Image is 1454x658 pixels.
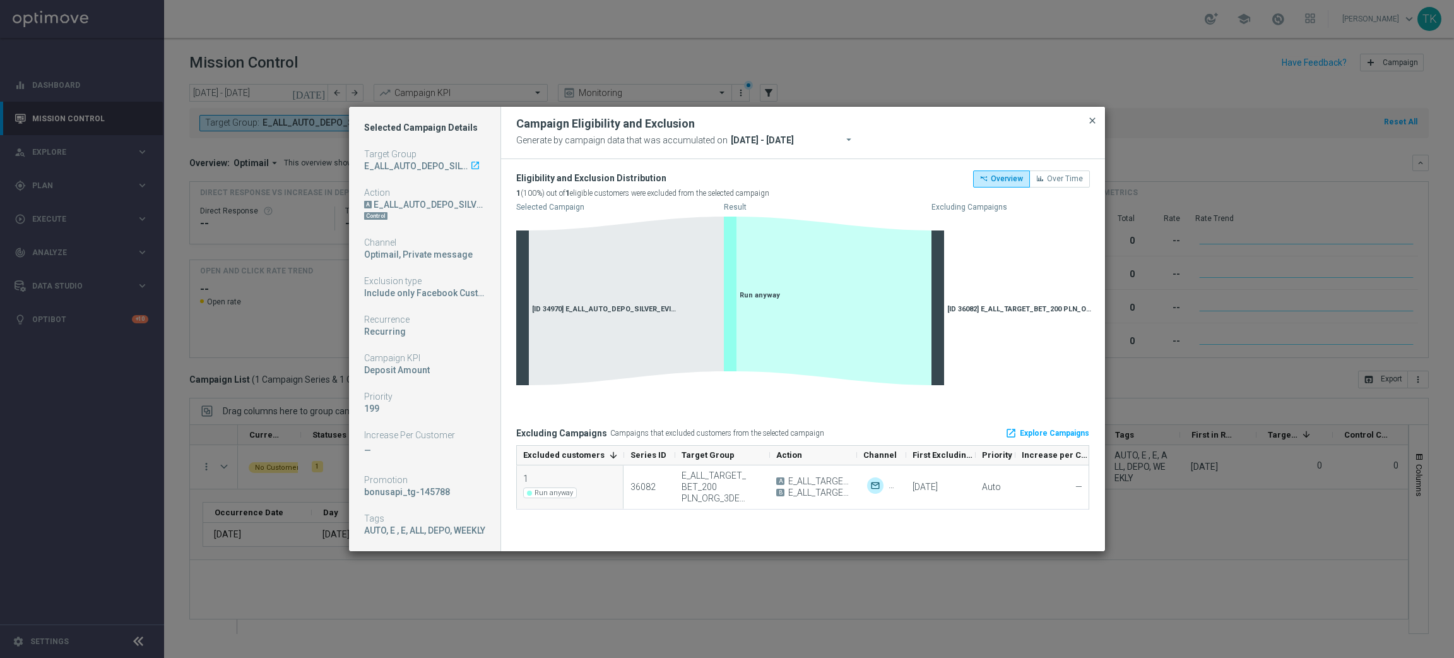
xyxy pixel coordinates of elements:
span: Channel [863,450,897,460]
div: E_ALL_AUTO_DEPO_SILVER_EVIP_REA_50 do 500 PLN_WEEKLY [364,199,485,210]
div: Increase Per Customer [364,429,485,441]
div: DN [364,210,485,222]
div: 199 [364,403,485,414]
a: launchExplore Campaigns [1005,424,1090,443]
span: [ID 36082] E_ALL_TARGET_BET_200 PLN_ORG_3DEPO_050925 [947,305,1092,313]
b: 1 [565,189,570,198]
span: Generate by campaign data that was accumulated on [516,132,728,148]
div: Campaign KPI [364,352,485,364]
span: Campaigns that excluded customers from the selected campaign [610,429,824,438]
img: Optimail [867,477,884,494]
span: Excluded customers [523,450,605,460]
span: Series ID [630,450,666,460]
input: Select date range [728,131,870,149]
span: Target Group [682,450,735,460]
img: Private message [889,477,905,494]
span: A [776,477,784,485]
button: Over Time [1029,170,1090,187]
span: Overview [991,174,1023,183]
i: arrow_drop_down [843,133,856,145]
b: 1 [516,189,521,198]
span: Over Time [1047,174,1083,183]
i: launch [1005,428,1017,439]
span: — [1075,482,1082,492]
div: Priority [364,391,485,402]
span: close [1087,116,1097,126]
h2: Campaign Eligibility and Exclusion [516,116,695,131]
div: Recurring [364,326,485,337]
a: launch [470,160,481,172]
div: AUTO, E , E, ALL, DEPO, WEEKLY [364,525,485,536]
span: First Excluding Occurrence [913,450,976,460]
h1: Selected Campaign Details [364,122,485,133]
div: Deposit Amount [364,364,485,376]
div: E_ALL_AUTO_DEPO_SILVER_EVIP_REA_50 do 500 PLN_WEEKLY [374,199,485,210]
div: E_ALL_TARGET_BET_200 PLN_ORG_3DEPO_050925 [682,470,762,504]
div: Control [364,212,387,220]
div: Optimail, Private message [364,249,485,260]
div: Eligibility and Exclusion Distribution [516,170,769,186]
span: [ID 34970] E_ALL_AUTO_DEPO_SILVER_EVIP_REA_50 do 500 PLN_WEEKLY [532,305,677,313]
div: A [364,201,372,208]
div: bonusapi_tg-145788 [364,486,485,498]
span: Action [776,450,802,460]
span: E_ALL_TARGET_BET_200 PLN_ORG_TESTB_3DEPO_050925 [788,487,849,498]
div: 36082 [630,481,656,493]
span: Run anyway [740,291,780,299]
span: Increase per Customer [1022,450,1090,460]
p: — [364,445,485,456]
span: B [776,489,784,496]
span: Priority [982,450,1012,460]
button: Overview [973,170,1030,187]
div: Promotion [364,474,485,486]
i: launch [470,160,480,170]
div: 05 Sep 2025, Friday [913,481,938,493]
span: Include only Facebook Custom Audience, Criteo, Target group only, Pop-up [364,288,672,298]
div: Channel [364,237,485,248]
text: Excluding Campaigns [931,203,1007,212]
div: Action [364,187,485,198]
div: E_ALL_AUTO_DEPO_SILVER_EVIP_REA_50 do 500 PLN_WEEKLY [364,160,485,172]
span: E_ALL_TARGET_BET_200 PLN_ORG_TESTA_3DEPO_050925 [788,476,849,487]
div: Target Group [364,148,485,160]
div: Tags [364,513,485,524]
span: Run anyway [523,488,577,498]
button: arrow_drop_down [842,131,860,150]
h1: Excluding Campaigns [516,428,607,439]
div: Auto [982,481,1001,493]
div: 1 [523,473,580,484]
div: Recurrence [364,314,485,325]
text: Result [724,203,747,212]
text: Selected Campaign [516,203,584,212]
div: E_ALL_AUTO_DEPO_SILVER_EVIP_REA_50 do 500 PLN_WEEKLY [364,160,470,172]
div: Exclusion type [364,275,485,287]
div: (100%) out of eligible customers were excluded from the selected campaign [516,186,769,201]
